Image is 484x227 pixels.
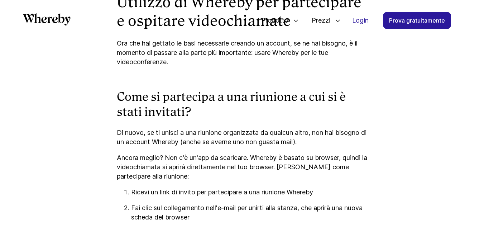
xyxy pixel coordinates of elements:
[117,39,358,66] font: Ora che hai gettato le basi necessarie creando un account, se ne hai bisogno, è il momento di pas...
[117,90,346,119] font: Come si partecipa a una riunione a cui si è stati invitati?
[23,13,71,28] a: Per cui
[23,13,71,25] svg: Per cui
[352,16,369,24] font: Login
[117,129,366,146] font: Di nuovo, se ti unisci a una riunione organizzata da qualcun altro, non hai bisogno di un account...
[312,16,330,24] font: Prezzi
[383,12,451,29] a: Prova gratuitamente
[389,17,445,24] font: Prova gratuitamente
[117,154,367,180] font: Ancora meglio? Non c'è un'app da scaricare. Whereby è basato su browser, quindi la videochiamata ...
[131,188,313,196] font: Ricevi un link di invito per partecipare a una riunione Whereby
[131,204,363,221] font: Fai clic sul collegamento nell'e-mail per unirti alla stanza, che aprirà una nuova scheda del bro...
[346,12,374,29] a: Login
[261,16,288,24] font: Prodotto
